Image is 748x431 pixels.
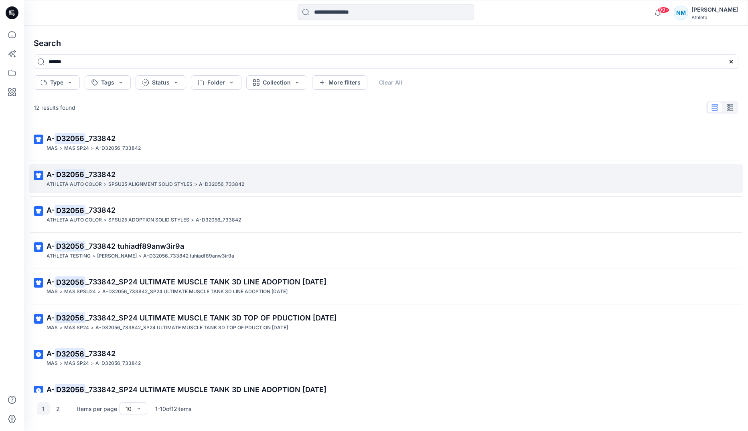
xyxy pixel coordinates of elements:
[691,14,738,20] div: Athleta
[55,312,85,323] mark: D32056
[91,144,94,153] p: >
[47,288,58,296] p: MAS
[95,359,141,368] p: A-D32056_733842
[27,32,745,54] h4: Search
[59,359,63,368] p: >
[55,276,85,288] mark: D32056
[47,206,55,214] span: A-
[85,242,184,250] span: _733842 tuhiadf89anw3ir9a
[85,278,326,286] span: _733842_SP24 ULTIMATE MUSCLE TANK 3D LINE ADOPTION [DATE]
[97,288,101,296] p: >
[85,134,116,143] span: _733842
[47,144,58,153] p: MAS
[55,133,85,144] mark: D32056
[138,252,142,260] p: >
[55,169,85,180] mark: D32056
[47,385,55,394] span: A-
[85,385,326,394] span: _733842_SP24 ULTIMATE MUSCLE TANK 3D LINE ADOPTION [DATE]
[51,402,64,415] button: 2
[246,75,307,90] button: Collection
[92,252,95,260] p: >
[143,252,234,260] p: A-D32056_733842 tuhiadf89anw3ir9a
[108,180,193,189] p: SPSU25 ALIGNMENT SOLID STYLES
[47,242,55,250] span: A-
[657,7,669,13] span: 99+
[312,75,367,90] button: More filters
[64,144,89,153] p: MAS SP24
[64,288,96,296] p: MAS SPSU24
[34,103,75,112] p: 12 results found
[29,236,743,265] a: A-D32056_733842 tuhiadf89anw3ir9aATHLETA TESTING>[PERSON_NAME]>A-D32056_733842 tuhiadf89anw3ir9a
[29,343,743,373] a: A-D32056_733842MAS>MAS SP24>A-D32056_733842
[191,216,194,224] p: >
[29,308,743,337] a: A-D32056_733842_SP24 ULTIMATE MUSCLE TANK 3D TOP OF PDUCTION [DATE]MAS>MAS SP24>A-D32056_733842_S...
[196,216,241,224] p: A-D32056_733842
[199,180,244,189] p: A-D32056_733842
[47,314,55,322] span: A-
[91,324,94,332] p: >
[64,359,89,368] p: MAS SP24
[85,75,131,90] button: Tags
[85,170,116,179] span: _733842
[47,216,102,224] p: ATHLETA AUTO COLOR
[97,252,137,260] p: Richard Testing
[34,75,80,90] button: Type
[59,288,63,296] p: >
[47,252,91,260] p: ATHLETA TESTING
[126,405,132,413] div: 10
[55,205,85,216] mark: D32056
[29,379,743,409] a: A-D32056_733842_SP24 ULTIMATE MUSCLE TANK 3D LINE ADOPTION [DATE]MAS>MAS SPSU24>A-D32056_733842_S...
[55,240,85,252] mark: D32056
[95,324,288,332] p: A-D32056_733842_SP24 ULTIMATE MUSCLE TANK 3D TOP OF PDUCTION 17AUG23
[674,6,688,20] div: NM
[91,359,94,368] p: >
[47,324,58,332] p: MAS
[47,349,55,358] span: A-
[29,200,743,229] a: A-D32056_733842ATHLETA AUTO COLOR>SPSU25 ADOPTION SOLID STYLES>A-D32056_733842
[103,216,107,224] p: >
[55,384,85,395] mark: D32056
[29,164,743,193] a: A-D32056_733842ATHLETA AUTO COLOR>SPSU25 ALIGNMENT SOLID STYLES>A-D32056_733842
[191,75,241,90] button: Folder
[47,359,58,368] p: MAS
[194,180,197,189] p: >
[59,144,63,153] p: >
[85,206,116,214] span: _733842
[691,5,738,14] div: [PERSON_NAME]
[136,75,186,90] button: Status
[95,144,141,153] p: A-D32056_733842
[29,128,743,157] a: A-D32056_733842MAS>MAS SP24>A-D32056_733842
[47,170,55,179] span: A-
[47,134,55,143] span: A-
[29,272,743,301] a: A-D32056_733842_SP24 ULTIMATE MUSCLE TANK 3D LINE ADOPTION [DATE]MAS>MAS SPSU24>A-D32056_733842_S...
[77,405,117,413] p: Items per page
[59,324,63,332] p: >
[102,288,288,296] p: A-D32056_733842_SP24 ULTIMATE MUSCLE TANK 3D LINE ADOPTION 16MAY23
[85,349,116,358] span: _733842
[47,278,55,286] span: A-
[103,180,107,189] p: >
[64,324,89,332] p: MAS SP24
[47,180,102,189] p: ATHLETA AUTO COLOR
[85,314,337,322] span: _733842_SP24 ULTIMATE MUSCLE TANK 3D TOP OF PDUCTION [DATE]
[37,402,50,415] button: 1
[55,348,85,359] mark: D32056
[108,216,189,224] p: SPSU25 ADOPTION SOLID STYLES
[155,405,191,413] p: 1 - 10 of 12 items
